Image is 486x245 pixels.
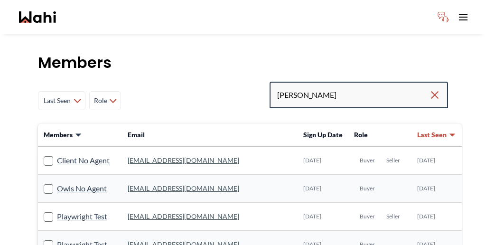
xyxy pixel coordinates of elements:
[128,131,145,139] span: Email
[128,212,239,220] a: [EMAIL_ADDRESS][DOMAIN_NAME]
[386,213,400,220] span: Seller
[417,130,456,140] button: Last Seen
[57,182,107,195] a: Owls No Agent
[354,131,368,139] span: Role
[38,53,448,72] h1: Members
[360,185,375,192] span: Buyer
[128,156,239,164] a: [EMAIL_ADDRESS][DOMAIN_NAME]
[411,147,462,175] td: [DATE]
[42,92,72,109] span: Last Seen
[429,86,440,104] button: Clear search
[454,8,473,27] button: Toggle open navigation menu
[360,213,375,220] span: Buyer
[298,175,348,203] td: [DATE]
[411,203,462,231] td: [DATE]
[277,86,429,104] input: Search input
[128,184,239,192] a: [EMAIL_ADDRESS][DOMAIN_NAME]
[57,210,107,223] a: Playwright Test
[386,157,400,164] span: Seller
[19,11,56,23] a: Wahi homepage
[360,157,375,164] span: Buyer
[93,92,107,109] span: Role
[303,131,343,139] span: Sign Up Date
[411,175,462,203] td: [DATE]
[417,130,447,140] span: Last Seen
[298,147,348,175] td: [DATE]
[44,130,73,140] span: Members
[57,154,110,167] a: Client No Agent
[44,130,82,140] button: Members
[298,203,348,231] td: [DATE]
